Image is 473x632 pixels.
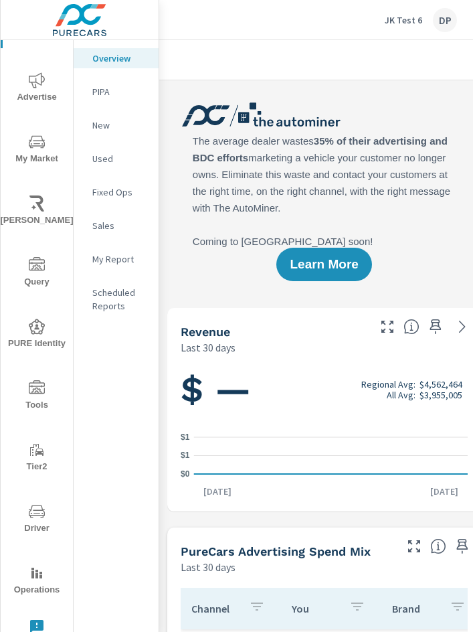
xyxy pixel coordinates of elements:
span: This table looks at how you compare to the amount of budget you spend per channel as opposed to y... [430,538,446,554]
span: [PERSON_NAME] [5,195,69,228]
span: Tools [5,380,69,413]
button: Make Fullscreen [403,536,425,557]
h1: $ — [181,367,468,412]
p: My Report [92,252,148,266]
p: Used [92,152,148,165]
p: JK Test 6 [385,14,422,26]
span: Driver [5,503,69,536]
div: DP [433,8,457,32]
p: [DATE] [194,485,241,498]
span: Learn More [290,258,358,270]
div: New [74,115,159,135]
p: All Avg: [387,390,415,400]
p: Channel [191,602,238,615]
p: Overview [92,52,148,65]
span: Operations [5,565,69,598]
p: Scheduled Reports [92,286,148,313]
span: Total sales revenue over the selected date range. [Source: This data is sourced from the dealer’s... [403,319,419,335]
a: See more details in report [452,316,473,337]
span: My Market [5,134,69,167]
p: Regional Avg: [361,379,415,390]
p: PIPA [92,85,148,98]
span: Query [5,257,69,290]
div: PIPA [74,82,159,102]
p: You [292,602,339,615]
h5: PureCars Advertising Spend Mix [181,544,371,558]
button: Make Fullscreen [377,316,398,337]
span: Tier2 [5,442,69,475]
p: $4,562,464 [419,379,462,390]
span: Advertise [5,72,69,105]
div: My Report [74,249,159,269]
p: Sales [92,219,148,232]
span: Save this to your personalized report [452,536,473,557]
p: Last 30 days [181,339,235,355]
text: $1 [181,432,190,442]
p: Last 30 days [181,559,235,575]
div: Overview [74,48,159,68]
div: Sales [74,216,159,236]
p: Fixed Ops [92,185,148,199]
text: $0 [181,469,190,479]
p: Brand [392,602,439,615]
button: Learn More [276,248,371,281]
span: Save this to your personalized report [425,316,446,337]
div: Fixed Ops [74,182,159,202]
span: PURE Identity [5,319,69,351]
p: New [92,118,148,132]
div: Scheduled Reports [74,283,159,316]
div: Used [74,149,159,169]
text: $1 [181,451,190,461]
h5: Revenue [181,325,230,339]
p: [DATE] [421,485,468,498]
p: $3,955,005 [419,390,462,400]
